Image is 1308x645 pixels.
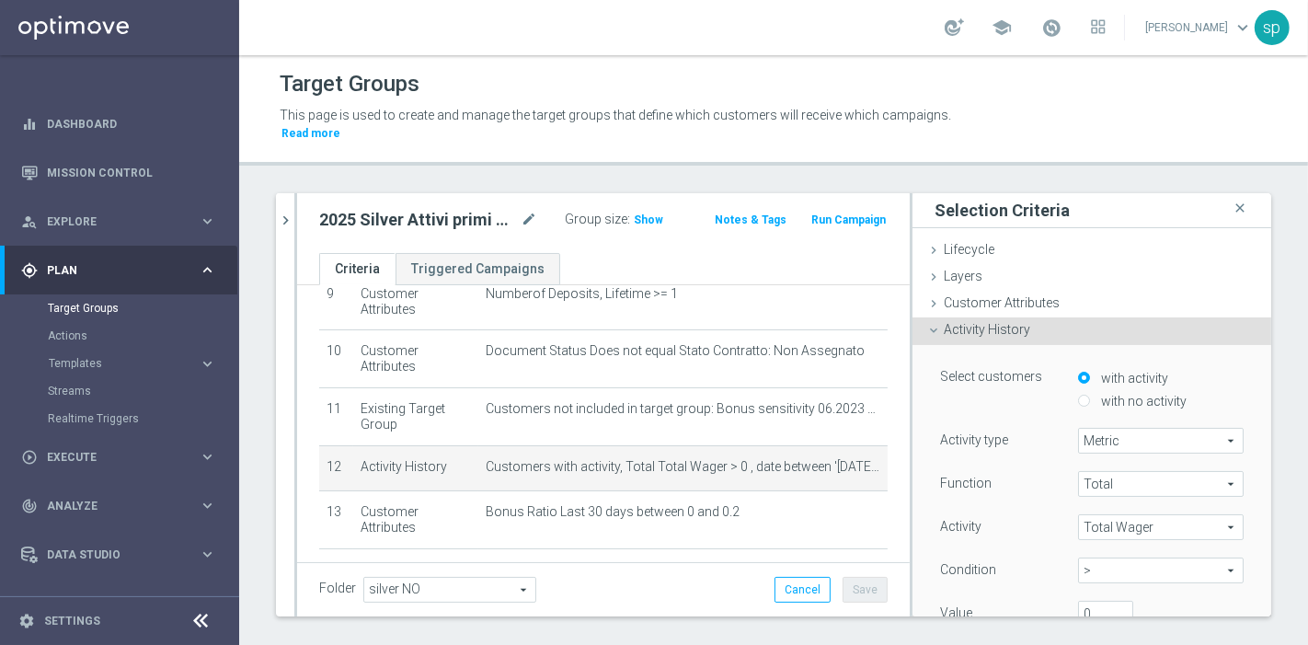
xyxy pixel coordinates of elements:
[1096,370,1168,386] label: with activity
[486,562,880,578] span: Customers with no activity, Total Wager, date between '[DATE]' and '[DATE]'
[48,377,237,405] div: Streams
[935,200,1070,221] h3: Selection Criteria
[49,358,199,369] div: Templates
[20,117,217,132] button: equalizer Dashboard
[940,369,1042,384] lable: Select customers
[940,561,996,578] label: Condition
[280,71,419,98] h1: Target Groups
[713,210,788,230] button: Notes & Tags
[21,116,38,132] i: equalizer
[353,445,478,491] td: Activity History
[21,213,38,230] i: person_search
[319,445,353,491] td: 12
[1233,17,1253,38] span: keyboard_arrow_down
[49,358,180,369] span: Templates
[199,355,216,373] i: keyboard_arrow_right
[47,265,199,276] span: Plan
[353,548,478,594] td: Activity History
[21,498,199,514] div: Analyze
[319,330,353,388] td: 10
[319,581,356,596] label: Folder
[277,212,294,229] i: chevron_right
[319,491,353,549] td: 13
[47,99,216,148] a: Dashboard
[48,405,237,432] div: Realtime Triggers
[48,322,237,350] div: Actions
[199,546,216,563] i: keyboard_arrow_right
[21,547,199,563] div: Data Studio
[21,148,216,197] div: Mission Control
[18,613,35,629] i: settings
[20,263,217,278] button: gps_fixed Plan keyboard_arrow_right
[199,261,216,279] i: keyboard_arrow_right
[634,213,663,226] span: Show
[319,548,353,594] td: 14
[21,99,216,148] div: Dashboard
[940,475,992,491] label: Function
[774,577,831,603] button: Cancel
[21,498,38,514] i: track_changes
[944,269,982,283] span: Layers
[319,209,517,231] h2: 2025 Silver Attivi primi 7gg del mese
[21,449,199,466] div: Execute
[353,272,478,330] td: Customer Attributes
[48,350,237,377] div: Templates
[940,605,972,621] label: Value
[48,411,191,426] a: Realtime Triggers
[21,213,199,230] div: Explore
[486,343,865,359] span: Document Status Does not equal Stato Contratto: Non Assegnato
[486,459,880,475] span: Customers with activity, Total Total Wager > 0 , date between '[DATE]' and '[DATE]'
[940,518,981,535] label: Activity
[20,450,217,465] button: play_circle_outline Execute keyboard_arrow_right
[276,193,294,248] button: chevron_right
[1231,196,1249,221] i: close
[47,501,199,512] span: Analyze
[396,253,560,285] a: Triggered Campaigns
[627,212,630,227] label: :
[21,595,38,612] i: lightbulb
[353,330,478,388] td: Customer Attributes
[944,295,1060,310] span: Customer Attributes
[47,216,199,227] span: Explore
[353,491,478,549] td: Customer Attributes
[20,166,217,180] button: Mission Control
[20,214,217,229] button: person_search Explore keyboard_arrow_right
[319,272,353,330] td: 9
[21,262,199,279] div: Plan
[21,262,38,279] i: gps_fixed
[809,210,888,230] button: Run Campaign
[944,322,1030,337] span: Activity History
[565,212,627,227] label: Group size
[48,356,217,371] button: Templates keyboard_arrow_right
[47,452,199,463] span: Execute
[20,547,217,562] button: Data Studio keyboard_arrow_right
[486,401,880,417] span: Customers not included in target group: Bonus sensitivity 06.2023 ALL
[843,577,888,603] button: Save
[44,616,100,627] a: Settings
[319,387,353,445] td: 11
[48,294,237,322] div: Target Groups
[48,384,191,398] a: Streams
[199,213,216,230] i: keyboard_arrow_right
[486,504,740,520] span: Bonus Ratio Last 30 days between 0 and 0.2
[319,253,396,285] a: Criteria
[47,579,192,628] a: Optibot
[1143,14,1255,41] a: [PERSON_NAME]keyboard_arrow_down
[20,499,217,513] button: track_changes Analyze keyboard_arrow_right
[1255,10,1290,45] div: sp
[47,549,199,560] span: Data Studio
[944,242,994,257] span: Lifecycle
[21,449,38,466] i: play_circle_outline
[280,123,342,144] button: Read more
[21,579,216,628] div: Optibot
[940,432,1008,448] label: Activity type
[521,209,537,231] i: mode_edit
